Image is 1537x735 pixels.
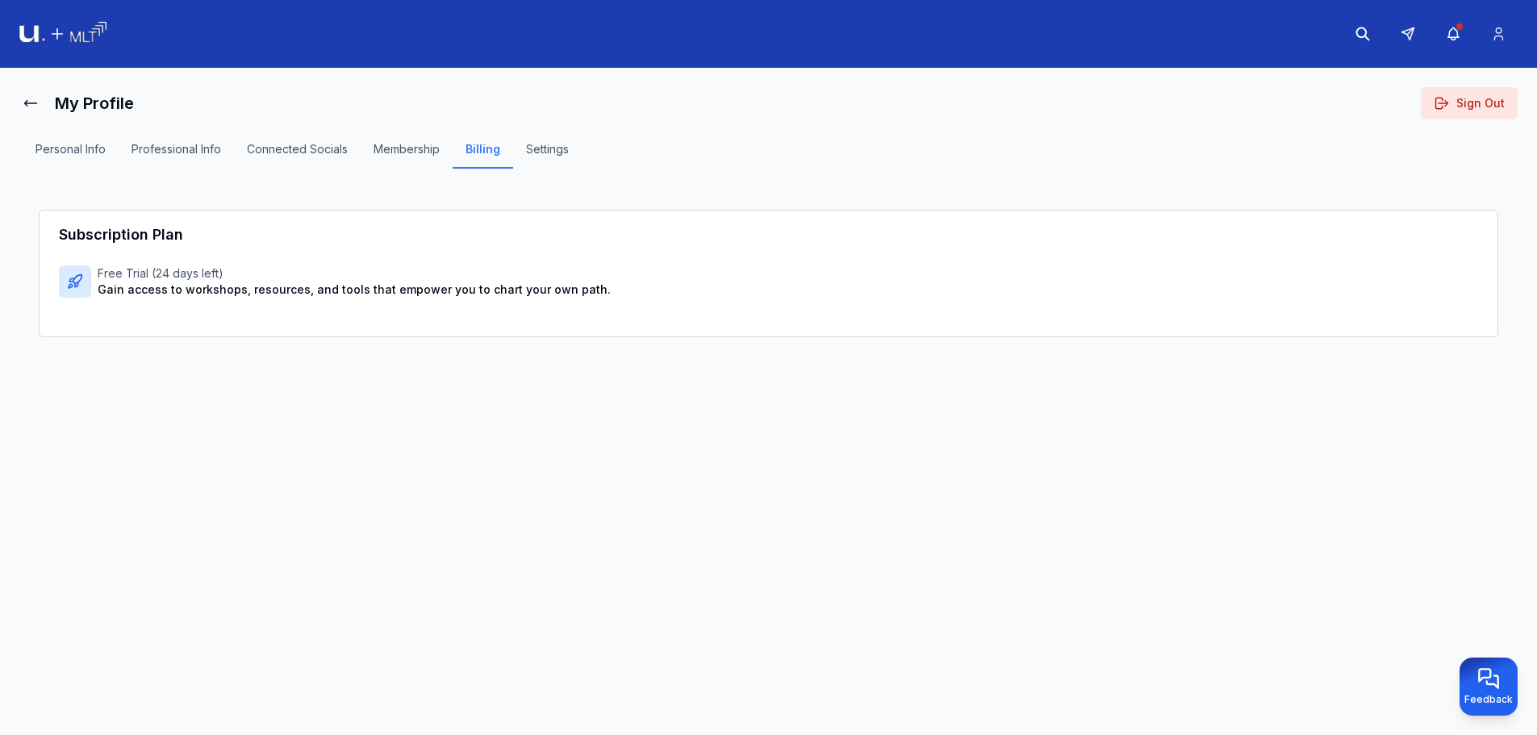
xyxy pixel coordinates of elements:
[98,265,611,282] p: Free Trial ( 24 days left)
[513,141,582,169] button: Settings
[59,223,1478,246] h2: Subscription Plan
[19,22,107,47] img: Logo
[119,141,234,169] button: Professional Info
[234,141,361,169] button: Connected Socials
[1464,693,1513,706] span: Feedback
[23,141,119,169] button: Personal Info
[453,141,513,169] button: Billing
[98,282,611,298] p: Gain access to workshops, resources, and tools that empower you to chart your own path.
[1460,658,1518,716] button: Provide feedback
[361,141,453,169] button: Membership
[55,92,134,115] h1: My Profile
[1421,87,1518,119] button: Sign Out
